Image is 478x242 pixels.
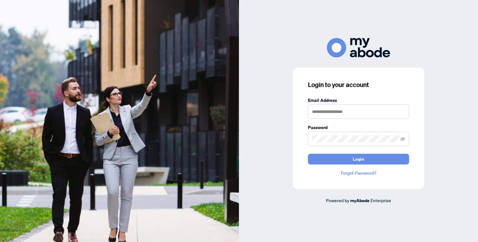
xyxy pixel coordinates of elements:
button: Login [308,154,409,164]
span: Login [353,154,364,164]
span: eye-invisible [401,137,405,141]
a: Forgot Password? [308,170,409,177]
span: Enterprise [371,197,391,203]
h3: Login to your account [308,80,409,89]
img: ma-logo [327,38,390,57]
label: Password [308,124,409,131]
span: Powered by [326,197,349,203]
a: myAbode [350,197,370,204]
label: Email Address [308,97,409,104]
